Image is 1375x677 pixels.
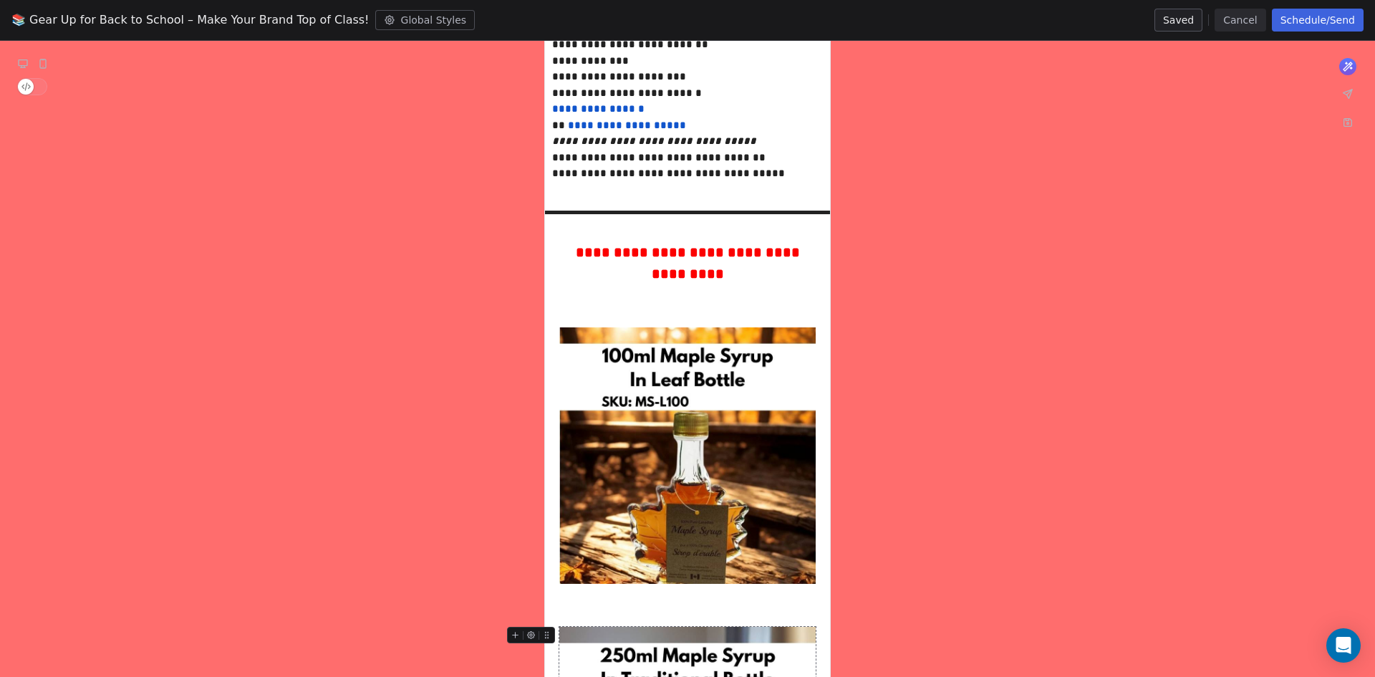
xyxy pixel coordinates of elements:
button: Cancel [1215,9,1265,32]
span: 📚 Gear Up for Back to School – Make Your Brand Top of Class! [11,11,370,29]
button: Schedule/Send [1272,9,1364,32]
button: Global Styles [375,10,476,30]
button: Saved [1154,9,1202,32]
div: Open Intercom Messenger [1326,628,1361,663]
